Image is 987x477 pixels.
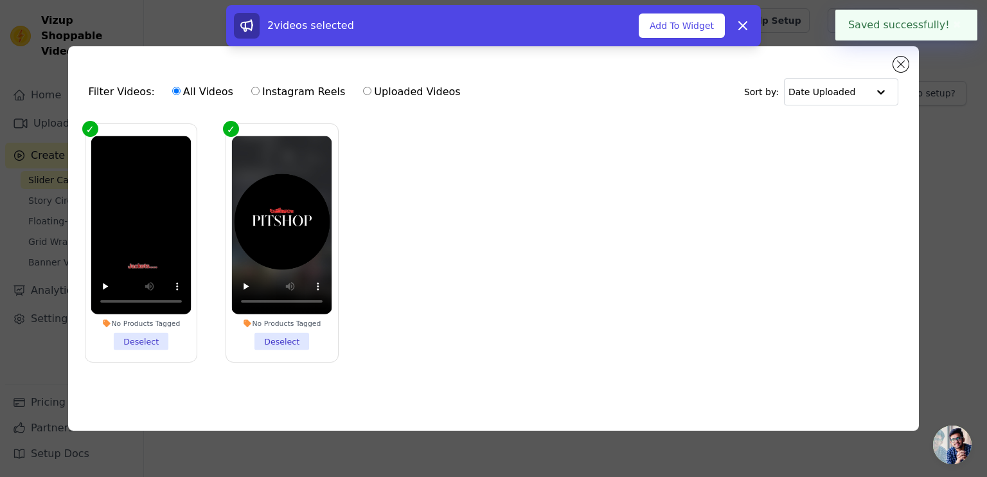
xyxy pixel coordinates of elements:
label: Instagram Reels [251,84,346,100]
label: All Videos [172,84,234,100]
label: Uploaded Videos [362,84,461,100]
div: Saved successfully! [835,10,977,40]
span: 2 videos selected [267,19,354,32]
div: Open chat [933,426,972,464]
button: Add To Widget [639,14,725,38]
button: Close modal [893,57,909,72]
button: Close [950,17,965,33]
div: No Products Tagged [91,319,191,328]
div: Filter Videos: [89,77,468,107]
div: Sort by: [744,78,899,105]
div: No Products Tagged [232,319,332,328]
